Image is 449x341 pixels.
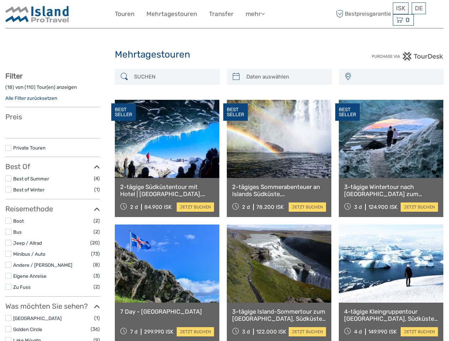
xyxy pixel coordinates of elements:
[5,113,100,121] h3: Preis
[401,327,438,336] a: jetzt buchen
[242,329,250,335] span: 3 d
[91,325,100,333] span: (36)
[144,204,172,210] div: 84.900 ISK
[5,84,100,95] div: ( ) von ( ) Tour(en) anzeigen
[396,5,405,12] span: ISK
[120,183,214,198] a: 2-tägige Südküstentour mit Hotel | [GEOGRAPHIC_DATA], [GEOGRAPHIC_DATA], [GEOGRAPHIC_DATA] und Wa...
[372,52,444,61] img: PurchaseViaTourDesk.png
[177,327,214,336] a: jetzt buchen
[246,9,265,19] a: mehr
[334,8,391,20] span: Bestpreisgarantie
[401,202,438,212] a: jetzt buchen
[13,284,31,290] a: Zu Fuss
[354,329,362,335] span: 4 d
[93,217,100,225] span: (2)
[13,326,42,332] a: Golden Circle
[289,327,326,336] a: jetzt buchen
[405,16,411,23] span: 0
[94,314,100,322] span: (1)
[13,273,47,279] a: Eigene Anreise
[115,49,334,60] h1: Mehrtagestouren
[256,204,284,210] div: 78.200 ISK
[5,72,23,80] strong: Filter
[354,204,362,210] span: 3 d
[130,329,138,335] span: 7 d
[144,329,173,335] div: 299.990 ISK
[5,95,57,101] a: Alle Filter zurücksetzen
[13,218,24,224] a: Boot
[131,71,216,83] input: SUCHEN
[244,71,328,83] input: Daten auswählen
[120,308,214,315] a: 7 Day - [GEOGRAPHIC_DATA]
[13,176,49,182] a: Best of Summer
[7,84,12,91] label: 18
[223,103,248,121] div: BEST SELLER
[93,261,100,269] span: (8)
[335,103,360,121] div: BEST SELLER
[232,183,326,198] a: 2-tägiges Sommerabenteuer an Islands Südküste, Gletscherwandern, [GEOGRAPHIC_DATA], [GEOGRAPHIC_D...
[13,251,46,257] a: Minibus / Auto
[177,202,214,212] a: jetzt buchen
[5,302,100,310] h3: Was möchten Sie sehen?
[13,145,46,151] a: Private Touren
[93,283,100,291] span: (2)
[5,205,100,213] h3: Reisemethode
[130,204,138,210] span: 2 d
[94,174,100,183] span: (4)
[242,204,250,210] span: 2 d
[5,5,69,23] img: Iceland ProTravel
[344,183,438,198] a: 3-tägige Wintertour nach [GEOGRAPHIC_DATA] zum [GEOGRAPHIC_DATA], zur Südküste, zur Gletscherwand...
[256,329,286,335] div: 122.000 ISK
[146,9,197,19] a: Mehrtagestouren
[90,239,100,247] span: (20)
[368,329,397,335] div: 149.990 ISK
[93,228,100,236] span: (2)
[368,204,397,210] div: 124.900 ISK
[209,9,234,19] a: Transfer
[91,250,100,258] span: (73)
[289,202,326,212] a: jetzt buchen
[111,103,136,121] div: BEST SELLER
[13,262,72,268] a: Andere / [PERSON_NAME]
[344,308,438,323] a: 4-tägige Kleingruppentour [GEOGRAPHIC_DATA], Südküste und [GEOGRAPHIC_DATA]
[115,9,134,19] a: Touren
[13,315,62,321] a: [GEOGRAPHIC_DATA]
[412,2,426,14] div: DE
[13,229,22,235] a: Bus
[5,162,100,171] h3: Best Of
[232,308,326,323] a: 3-tägige Island-Sommertour zum [GEOGRAPHIC_DATA], Südküste mit Gletscherlagune und Gletscherwande...
[93,272,100,280] span: (3)
[13,187,44,193] a: Best of Winter
[13,240,42,246] a: Jeep / Allrad
[94,185,100,194] span: (1)
[26,84,34,91] label: 110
